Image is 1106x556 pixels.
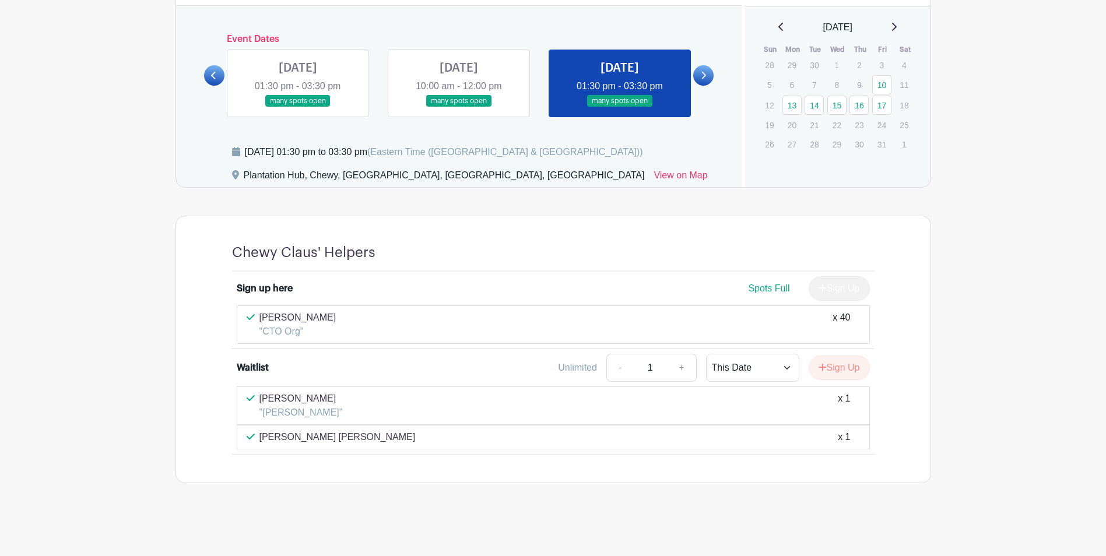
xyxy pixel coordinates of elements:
[259,325,336,339] p: "CTO Org"
[827,96,847,115] a: 15
[760,96,779,114] p: 12
[827,135,847,153] p: 29
[367,147,643,157] span: (Eastern Time ([GEOGRAPHIC_DATA] & [GEOGRAPHIC_DATA]))
[805,96,824,115] a: 14
[849,135,869,153] p: 30
[782,44,805,55] th: Mon
[894,96,914,114] p: 18
[827,56,847,74] p: 1
[606,354,633,382] a: -
[667,354,696,382] a: +
[245,145,643,159] div: [DATE] 01:30 pm to 03:30 pm
[849,76,869,94] p: 9
[849,116,869,134] p: 23
[805,56,824,74] p: 30
[838,430,850,444] div: x 1
[782,135,802,153] p: 27
[849,56,869,74] p: 2
[748,283,789,293] span: Spots Full
[259,406,343,420] p: "[PERSON_NAME]"
[805,76,824,94] p: 7
[805,116,824,134] p: 21
[259,392,343,406] p: [PERSON_NAME]
[827,76,847,94] p: 8
[894,44,917,55] th: Sat
[849,96,869,115] a: 16
[237,281,293,295] div: Sign up here
[782,96,802,115] a: 13
[259,430,416,444] p: [PERSON_NAME] [PERSON_NAME]
[232,244,375,261] h4: Chewy Claus' Helpers
[849,44,872,55] th: Thu
[760,76,779,94] p: 5
[827,116,847,134] p: 22
[654,168,707,187] a: View on Map
[237,361,269,375] div: Waitlist
[760,116,779,134] p: 19
[827,44,849,55] th: Wed
[872,44,894,55] th: Fri
[872,75,891,94] a: 10
[805,135,824,153] p: 28
[872,96,891,115] a: 17
[809,356,870,380] button: Sign Up
[894,135,914,153] p: 1
[782,76,802,94] p: 6
[833,311,850,339] div: x 40
[782,56,802,74] p: 29
[259,311,336,325] p: [PERSON_NAME]
[782,116,802,134] p: 20
[872,116,891,134] p: 24
[872,135,891,153] p: 31
[894,76,914,94] p: 11
[872,56,891,74] p: 3
[823,20,852,34] span: [DATE]
[894,56,914,74] p: 4
[760,56,779,74] p: 28
[894,116,914,134] p: 25
[558,361,597,375] div: Unlimited
[244,168,645,187] div: Plantation Hub, Chewy, [GEOGRAPHIC_DATA], [GEOGRAPHIC_DATA], [GEOGRAPHIC_DATA]
[838,392,850,420] div: x 1
[760,135,779,153] p: 26
[224,34,694,45] h6: Event Dates
[759,44,782,55] th: Sun
[804,44,827,55] th: Tue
